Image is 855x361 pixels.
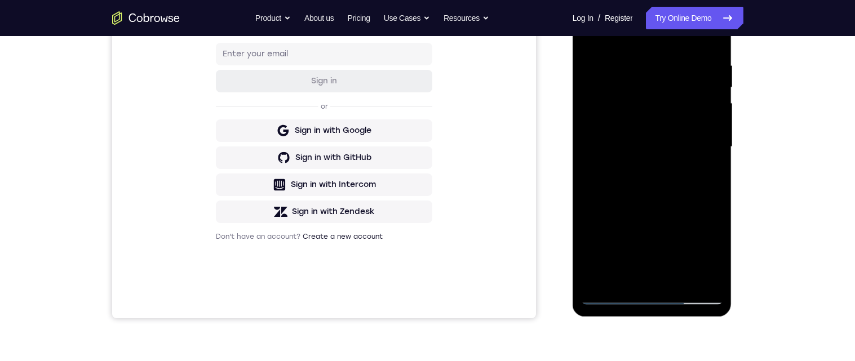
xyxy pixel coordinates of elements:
button: Sign in with Intercom [104,233,320,255]
button: Resources [444,7,489,29]
button: Product [255,7,291,29]
a: Log In [573,7,593,29]
a: About us [304,7,334,29]
div: Sign in with Google [183,184,259,195]
div: Sign in with Intercom [179,238,264,249]
a: Register [605,7,632,29]
button: Sign in with GitHub [104,206,320,228]
button: Sign in with Google [104,179,320,201]
button: Use Cases [384,7,430,29]
a: Pricing [347,7,370,29]
p: Don't have an account? [104,291,320,300]
button: Sign in with Zendesk [104,260,320,282]
p: or [206,161,218,170]
div: Sign in with Zendesk [180,265,263,277]
a: Go to the home page [112,11,180,25]
a: Try Online Demo [646,7,743,29]
span: / [598,11,600,25]
div: Sign in with GitHub [183,211,259,222]
a: Create a new account [191,292,271,300]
